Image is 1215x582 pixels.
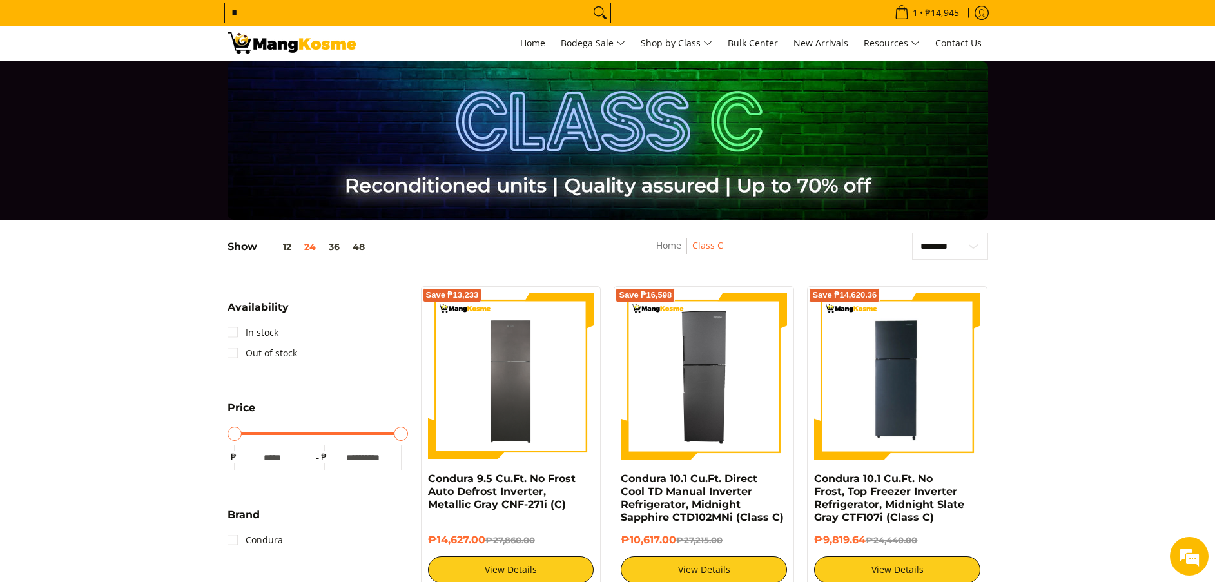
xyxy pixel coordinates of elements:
[590,3,610,23] button: Search
[228,403,255,423] summary: Open
[298,242,322,252] button: 24
[692,239,723,251] a: Class C
[621,293,787,460] img: Condura 10.1 Cu.Ft. Direct Cool TD Manual Inverter Refrigerator, Midnight Sapphire CTD102MNi (Cla...
[619,291,672,299] span: Save ₱16,598
[228,240,371,253] h5: Show
[814,293,980,460] img: Condura 10.1 Cu.Ft. No Frost, Top Freezer Inverter Refrigerator, Midnight Slate Gray CTF107i (Cla...
[428,534,594,547] h6: ₱14,627.00
[228,403,255,413] span: Price
[935,37,982,49] span: Contact Us
[369,26,988,61] nav: Main Menu
[228,510,260,520] span: Brand
[911,8,920,17] span: 1
[428,293,594,460] img: Condura 9.5 Cu.Ft. No Frost Auto Defrost Inverter, Metallic Gray CNF-271i (C)
[621,534,787,547] h6: ₱10,617.00
[561,35,625,52] span: Bodega Sale
[577,238,802,267] nav: Breadcrumbs
[891,6,963,20] span: •
[228,510,260,530] summary: Open
[520,37,545,49] span: Home
[634,26,719,61] a: Shop by Class
[641,35,712,52] span: Shop by Class
[793,37,848,49] span: New Arrivals
[857,26,926,61] a: Resources
[426,291,479,299] span: Save ₱13,233
[929,26,988,61] a: Contact Us
[728,37,778,49] span: Bulk Center
[864,35,920,52] span: Resources
[257,242,298,252] button: 12
[228,451,240,463] span: ₱
[428,472,576,510] a: Condura 9.5 Cu.Ft. No Frost Auto Defrost Inverter, Metallic Gray CNF-271i (C)
[787,26,855,61] a: New Arrivals
[318,451,331,463] span: ₱
[322,242,346,252] button: 36
[621,472,784,523] a: Condura 10.1 Cu.Ft. Direct Cool TD Manual Inverter Refrigerator, Midnight Sapphire CTD102MNi (Cla...
[228,530,283,550] a: Condura
[514,26,552,61] a: Home
[228,343,297,364] a: Out of stock
[814,534,980,547] h6: ₱9,819.64
[346,242,371,252] button: 48
[228,32,356,54] img: Class C Home &amp; Business Appliances: Up to 70% Off l Mang Kosme
[923,8,961,17] span: ₱14,945
[228,302,289,313] span: Availability
[656,239,681,251] a: Home
[485,535,535,545] del: ₱27,860.00
[812,291,877,299] span: Save ₱14,620.36
[228,322,278,343] a: In stock
[721,26,784,61] a: Bulk Center
[228,302,289,322] summary: Open
[866,535,917,545] del: ₱24,440.00
[814,472,964,523] a: Condura 10.1 Cu.Ft. No Frost, Top Freezer Inverter Refrigerator, Midnight Slate Gray CTF107i (Cla...
[554,26,632,61] a: Bodega Sale
[676,535,723,545] del: ₱27,215.00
